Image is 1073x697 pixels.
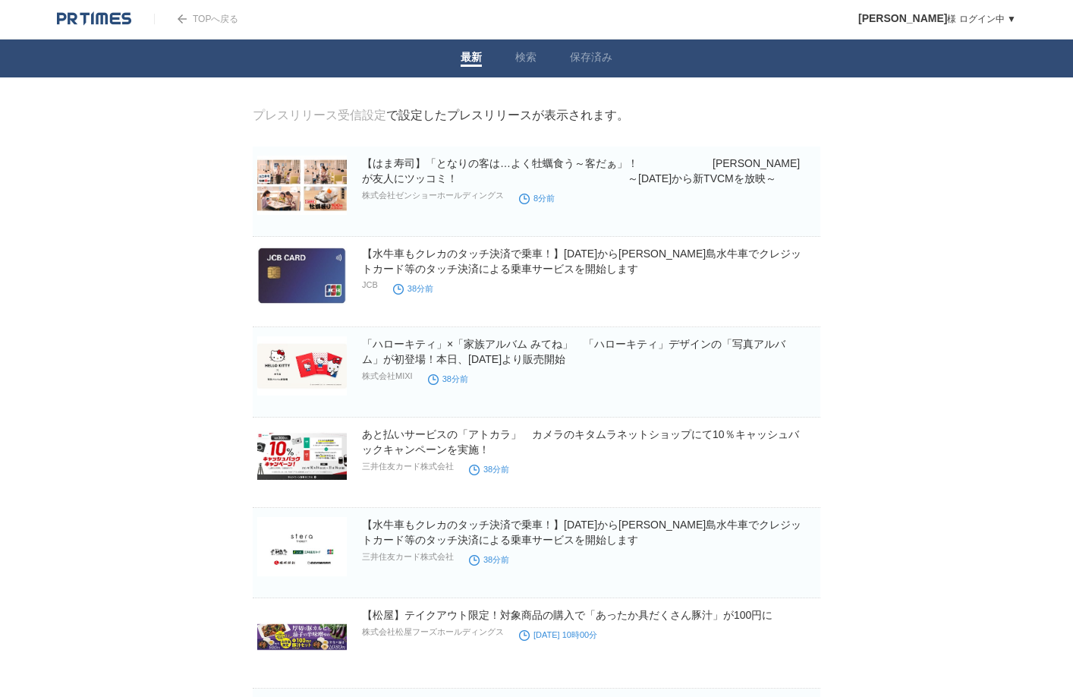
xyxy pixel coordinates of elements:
[57,11,131,27] img: logo.png
[469,555,509,564] time: 38分前
[257,336,347,396] img: 「ハローキティ」×「家族アルバム みてね」 「ハローキティ」デザインの「写真アルバム」が初登場！本日、10月14日（火）より販売開始
[428,374,468,383] time: 38分前
[570,51,612,67] a: 保存済み
[253,108,629,124] div: で設定したプレスリリースが表示されます。
[362,371,413,382] p: 株式会社MIXI
[257,156,347,215] img: 【はま寿司】「となりの客は…よく牡蠣食う～客だぁ」！ 川口春奈さんが友人にツッコミ！ ～10月15日（水）から新TVCMを放映～
[257,246,347,305] img: 【水牛車もクレカのタッチ決済で乗車！】10月23日から由布島水牛車でクレジットカード等のタッチ決済による乗車サービスを開始します
[257,517,347,576] img: 【水牛車もクレカのタッチ決済で乗車！】10月23日から由布島水牛車でクレジットカード等のタッチ決済による乗車サービスを開始します
[461,51,482,67] a: 最新
[362,428,799,456] a: あと払いサービスの「アトカラ」 カメラのキタムラネットショップにて10％キャッシュバックキャンペーンを実施！
[519,630,597,639] time: [DATE] 10時00分
[257,427,347,486] img: あと払いサービスの「アトカラ」 カメラのキタムラネットショップにて10％キャッシュバックキャンペーンを実施！
[469,465,509,474] time: 38分前
[515,51,536,67] a: 検索
[257,607,347,667] img: 【松屋】テイクアウト限定！対象商品の購入で「あったか具だくさん豚汁」が100円に
[858,14,1016,24] a: [PERSON_NAME]様 ログイン中 ▼
[154,14,238,24] a: TOPへ戻る
[178,14,187,24] img: arrow.png
[393,284,433,293] time: 38分前
[362,626,504,638] p: 株式会社松屋フーズホールディングス
[362,157,800,184] a: 【はま寿司】「となりの客は…よく牡蠣食う～客だぁ」！ [PERSON_NAME]が友人にツッコミ！ ～[DATE]から新TVCMを放映～
[362,248,801,275] a: 【水牛車もクレカのタッチ決済で乗車！】[DATE]から[PERSON_NAME]島水牛車でクレジットカード等のタッチ決済による乗車サービスを開始します
[362,609,772,621] a: 【松屋】テイクアウト限定！対象商品の購入で「あったか具だくさん豚汁」が100円に
[362,280,378,289] p: JCB
[519,194,555,203] time: 8分前
[362,338,785,365] a: 「ハローキティ」×「家族アルバム みてね」 「ハローキティ」デザインの「写真アルバム」が初登場！本日、[DATE]より販売開始
[362,190,504,201] p: 株式会社ゼンショーホールディングス
[362,551,454,563] p: 三井住友カード株式会社
[362,519,801,546] a: 【水牛車もクレカのタッチ決済で乗車！】[DATE]から[PERSON_NAME]島水牛車でクレジットカード等のタッチ決済による乗車サービスを開始します
[858,12,947,24] span: [PERSON_NAME]
[253,109,386,121] a: プレスリリース受信設定
[362,461,454,472] p: 三井住友カード株式会社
